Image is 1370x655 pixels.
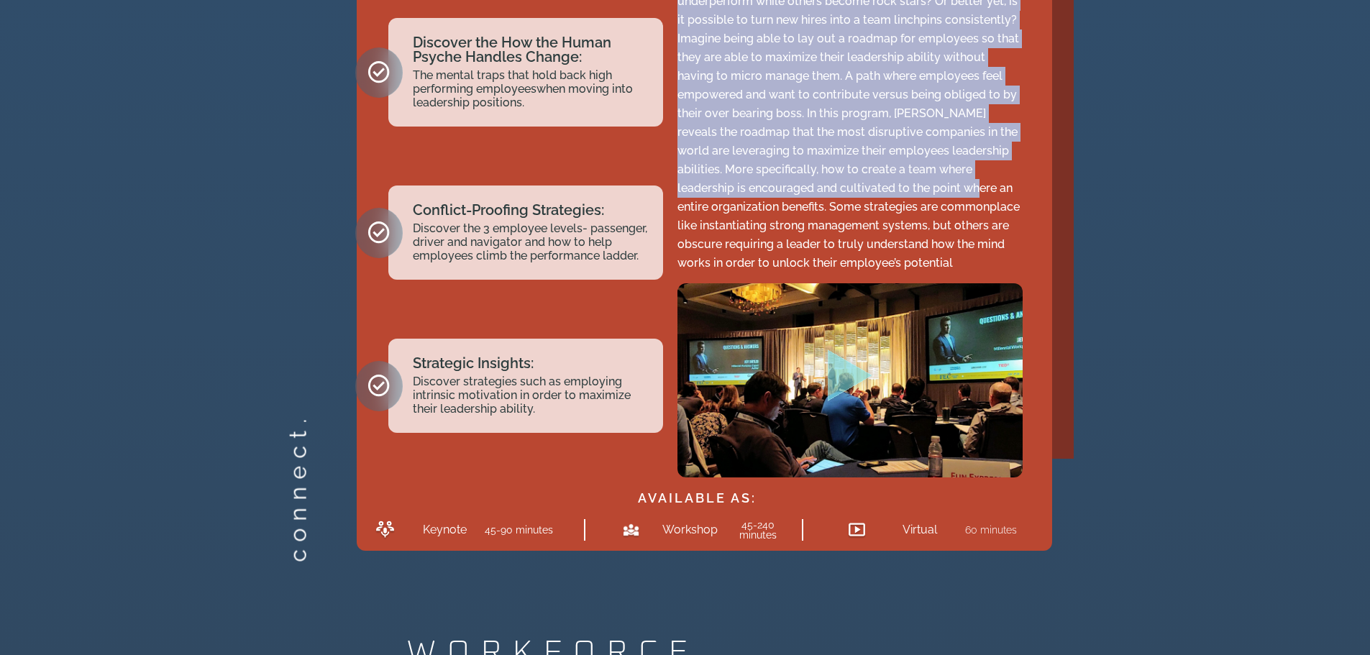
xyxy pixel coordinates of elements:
h2: 60 minutes [965,525,1017,535]
h2: 45-240 minutes [726,520,790,540]
h2: Virtual [903,524,937,536]
div: Play Video [821,349,879,411]
h2: Discover the 3 employee levels- passenger, driver and navigator and how to help employees climb t... [413,221,649,263]
h2: Workshop [662,524,711,536]
h2: Discover strategies such as employing intrinsic motivation in order to maximize their leadership ... [413,375,649,416]
h2: Discover the How the Human Psyche Handles Change: [413,35,649,64]
h2: The mental traps that hold back high performing employeeswhen moving into leadership positions. [413,68,649,110]
h2: Keynote [423,524,467,536]
h2: AVAILABLE AS: [364,492,1031,505]
h2: Conflict-Proofing Strategies: [413,203,649,217]
h2: 45-90 minutes [485,525,553,535]
h2: Strategic Insights: [413,356,649,370]
h2: connect. [286,538,309,562]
